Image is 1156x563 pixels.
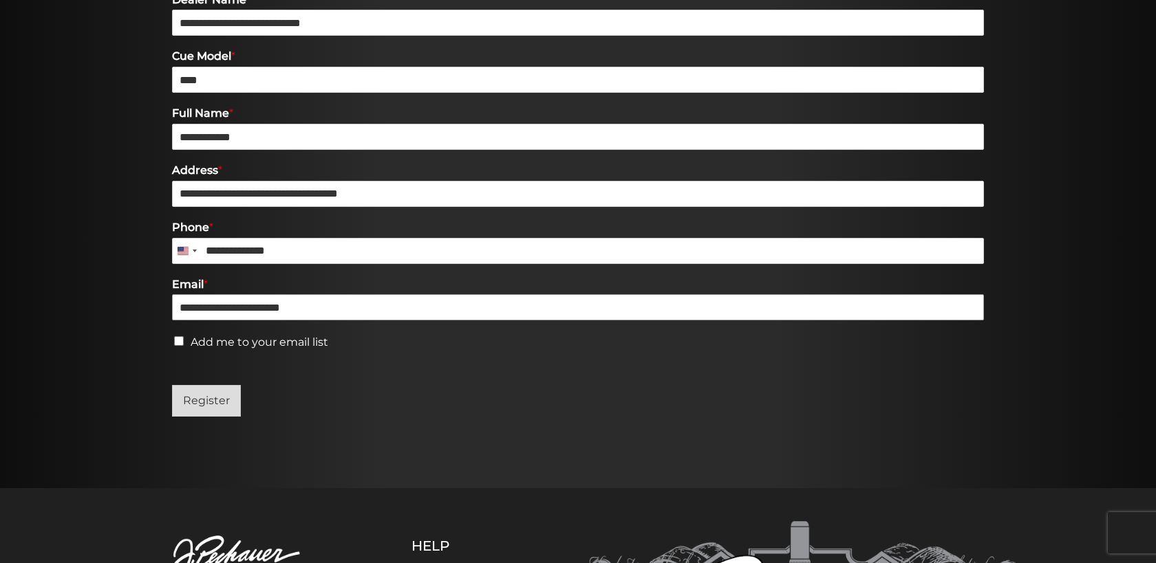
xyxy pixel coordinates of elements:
button: Register [172,385,241,417]
label: Add me to your email list [191,335,328,349]
label: Cue Model [172,49,984,64]
label: Address [172,164,984,178]
label: Full Name [172,107,984,121]
button: Selected country [172,238,201,264]
label: Phone [172,221,984,235]
h5: Help [411,538,518,554]
label: Email [172,278,984,292]
input: Phone [172,238,984,264]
